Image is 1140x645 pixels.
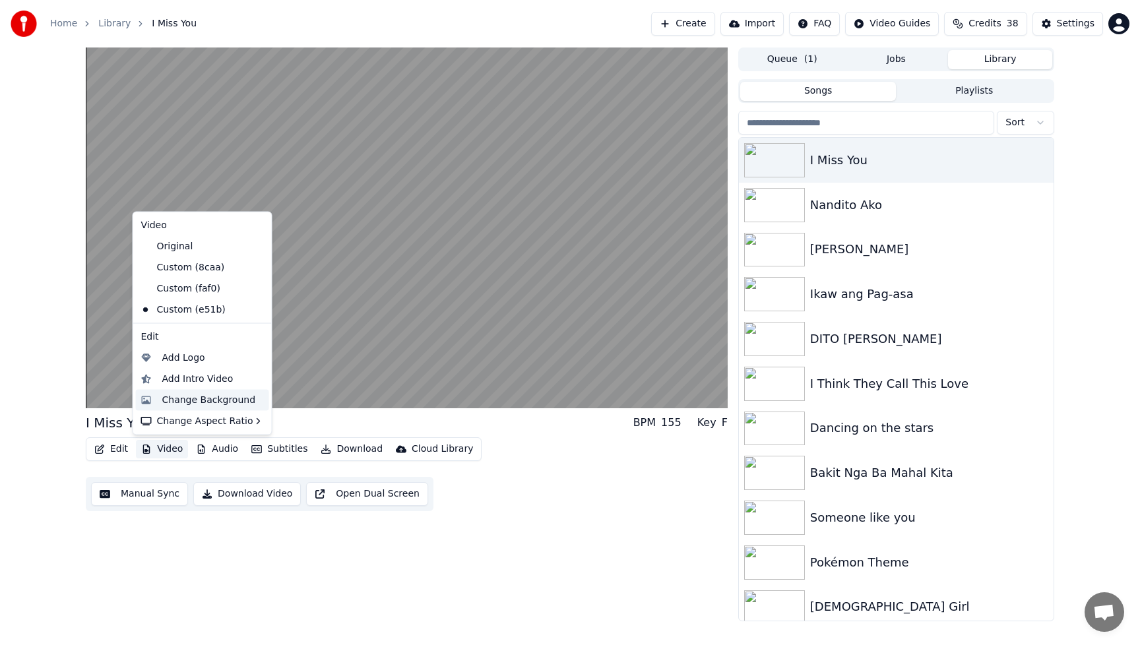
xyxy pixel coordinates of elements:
button: Queue [740,50,844,69]
div: Someone like you [810,508,1048,527]
button: Songs [740,82,897,101]
span: 38 [1007,17,1019,30]
button: Download Video [193,482,301,506]
button: Edit [89,440,133,458]
span: I Miss You [152,17,197,30]
div: [PERSON_NAME] [810,240,1048,259]
a: Library [98,17,131,30]
button: Download [315,440,388,458]
div: Ikaw ang Pag-asa [810,285,1048,303]
button: Audio [191,440,243,458]
img: youka [11,11,37,37]
div: Cloud Library [412,443,473,456]
div: BPM [633,415,656,431]
div: Original [136,235,249,257]
button: Create [651,12,715,36]
button: Credits38 [944,12,1027,36]
div: Nandito Ako [810,196,1048,214]
div: Video [136,215,269,236]
button: Settings [1032,12,1103,36]
div: Key [697,415,716,431]
div: Custom (8caa) [136,257,249,278]
span: Sort [1005,116,1025,129]
div: I Think They Call This Love [810,375,1048,393]
div: 155 [661,415,681,431]
button: FAQ [789,12,840,36]
div: Edit [136,326,269,347]
a: Home [50,17,77,30]
div: I Miss You [86,414,150,432]
button: Library [948,50,1052,69]
div: F [722,415,728,431]
div: Settings [1057,17,1094,30]
div: Custom (e51b) [136,299,249,320]
button: Manual Sync [91,482,188,506]
div: Add Logo [162,351,205,364]
div: Pokémon Theme [810,553,1048,572]
nav: breadcrumb [50,17,197,30]
span: Credits [968,17,1001,30]
div: I Miss You [810,151,1048,169]
div: Change Aspect Ratio [136,410,269,431]
button: Open Dual Screen [306,482,428,506]
div: Custom (faf0) [136,278,249,299]
div: Bakit Nga Ba Mahal Kita [810,464,1048,482]
button: Video Guides [845,12,939,36]
div: Add Intro Video [162,372,234,385]
button: Import [720,12,784,36]
div: Change Background [162,393,256,406]
button: Subtitles [246,440,313,458]
div: Open chat [1085,592,1124,632]
div: [DEMOGRAPHIC_DATA] Girl [810,598,1048,616]
button: Video [136,440,188,458]
button: Playlists [896,82,1052,101]
span: ( 1 ) [804,53,817,66]
div: Dancing on the stars [810,419,1048,437]
button: Jobs [844,50,949,69]
div: DITO [PERSON_NAME] [810,330,1048,348]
